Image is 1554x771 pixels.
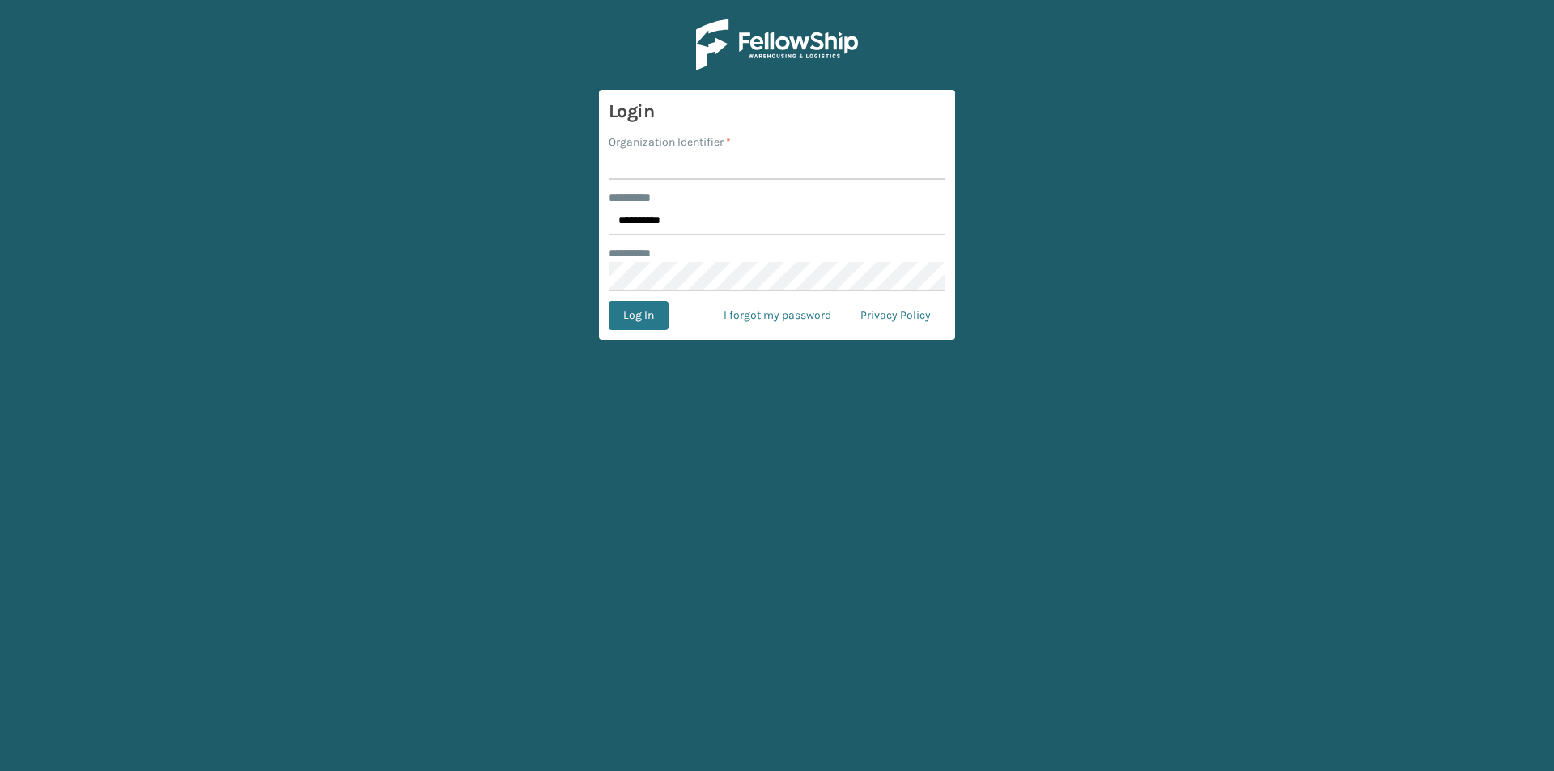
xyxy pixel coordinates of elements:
[609,133,731,150] label: Organization Identifier
[846,301,945,330] a: Privacy Policy
[696,19,858,70] img: Logo
[609,100,945,124] h3: Login
[609,301,669,330] button: Log In
[709,301,846,330] a: I forgot my password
